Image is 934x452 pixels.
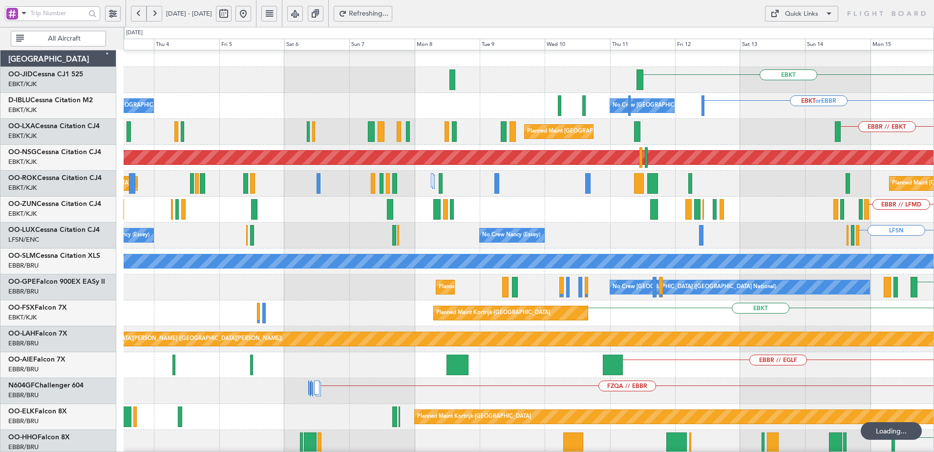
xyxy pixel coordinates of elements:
[8,209,37,218] a: EBKT/KJK
[8,313,37,322] a: EBKT/KJK
[8,252,100,259] a: OO-SLMCessna Citation XLS
[8,123,35,130] span: OO-LXA
[482,228,540,243] div: No Crew Nancy (Essey)
[8,201,37,207] span: OO-ZUN
[8,356,33,363] span: OO-AIE
[8,382,35,389] span: N604GF
[166,9,212,18] span: [DATE] - [DATE]
[436,306,550,320] div: Planned Maint Kortrijk-[GEOGRAPHIC_DATA]
[740,39,805,50] div: Sat 13
[8,71,83,78] a: OO-JIDCessna CJ1 525
[8,183,37,192] a: EBKT/KJK
[417,409,531,424] div: Planned Maint Kortrijk-[GEOGRAPHIC_DATA]
[8,408,35,415] span: OO-ELK
[8,391,39,400] a: EBBR/BRU
[8,175,102,181] a: OO-ROKCessna Citation CJ4
[805,39,870,50] div: Sun 14
[613,280,776,294] div: No Crew [GEOGRAPHIC_DATA] ([GEOGRAPHIC_DATA] National)
[8,261,39,270] a: EBBR/BRU
[11,31,106,46] button: All Aircraft
[26,35,103,42] span: All Aircraft
[349,39,414,50] div: Sun 7
[8,149,37,156] span: OO-NSG
[8,417,39,426] a: EBBR/BRU
[8,356,65,363] a: OO-AIEFalcon 7X
[527,124,704,139] div: Planned Maint [GEOGRAPHIC_DATA] ([GEOGRAPHIC_DATA] National)
[8,365,39,374] a: EBBR/BRU
[8,97,30,104] span: D-IBLU
[8,201,101,207] a: OO-ZUNCessna Citation CJ4
[8,158,37,166] a: EBKT/KJK
[480,39,545,50] div: Tue 9
[8,278,36,285] span: OO-GPE
[126,29,143,37] div: [DATE]
[8,339,39,348] a: EBBR/BRU
[284,39,349,50] div: Sat 6
[8,330,35,337] span: OO-LAH
[8,434,38,441] span: OO-HHO
[8,106,37,114] a: EBKT/KJK
[219,39,284,50] div: Fri 5
[545,39,610,50] div: Wed 10
[415,39,480,50] div: Mon 8
[8,132,37,140] a: EBKT/KJK
[439,280,616,294] div: Planned Maint [GEOGRAPHIC_DATA] ([GEOGRAPHIC_DATA] National)
[154,39,219,50] div: Thu 4
[610,39,675,50] div: Thu 11
[675,39,740,50] div: Fri 12
[8,71,33,78] span: OO-JID
[8,304,67,311] a: OO-FSXFalcon 7X
[334,6,392,22] button: Refreshing...
[8,123,100,130] a: OO-LXACessna Citation CJ4
[8,175,37,181] span: OO-ROK
[8,97,93,104] a: D-IBLUCessna Citation M2
[8,330,67,337] a: OO-LAHFalcon 7X
[613,98,776,113] div: No Crew [GEOGRAPHIC_DATA] ([GEOGRAPHIC_DATA] National)
[349,10,389,17] span: Refreshing...
[8,226,100,233] a: OO-LUXCessna Citation CJ4
[8,443,39,452] a: EBBR/BRU
[8,80,37,89] a: EBKT/KJK
[8,382,84,389] a: N604GFChallenger 604
[30,6,85,21] input: Trip Number
[8,287,39,296] a: EBBR/BRU
[8,278,105,285] a: OO-GPEFalcon 900EX EASy II
[8,304,35,311] span: OO-FSX
[8,434,70,441] a: OO-HHOFalcon 8X
[8,235,39,244] a: LFSN/ENC
[8,252,36,259] span: OO-SLM
[8,149,101,156] a: OO-NSGCessna Citation CJ4
[861,422,922,440] div: Loading...
[8,226,35,233] span: OO-LUX
[8,408,67,415] a: OO-ELKFalcon 8X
